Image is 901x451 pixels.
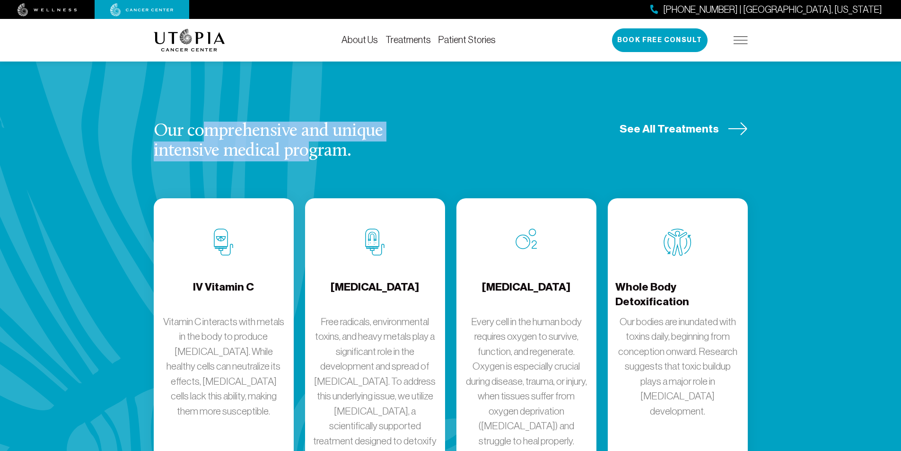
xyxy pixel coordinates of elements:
[620,122,748,136] a: See All Treatments
[341,35,378,45] a: About Us
[615,280,740,310] h4: Whole Body Detoxification
[620,122,719,136] span: See All Treatments
[214,229,233,256] img: IV Vitamin C
[650,3,882,17] a: [PHONE_NUMBER] | [GEOGRAPHIC_DATA], [US_STATE]
[734,36,748,44] img: icon-hamburger
[615,314,740,419] p: Our bodies are inundated with toxins daily, beginning from conception onward. Research suggests t...
[464,314,589,449] p: Every cell in the human body requires oxygen to survive, function, and regenerate. Oxygen is espe...
[438,35,496,45] a: Patient Stories
[612,28,708,52] button: Book Free Consult
[331,280,419,310] h4: [MEDICAL_DATA]
[664,229,691,256] img: Whole Body Detoxification
[482,280,570,310] h4: [MEDICAL_DATA]
[154,122,433,161] h3: Our comprehensive and unique intensive medical program.
[663,3,882,17] span: [PHONE_NUMBER] | [GEOGRAPHIC_DATA], [US_STATE]
[516,229,537,249] img: Oxygen Therapy
[17,3,77,17] img: wellness
[385,35,431,45] a: Treatments
[161,314,286,419] p: Vitamin C interacts with metals in the body to produce [MEDICAL_DATA]. While healthy cells can ne...
[110,3,174,17] img: cancer center
[154,29,225,52] img: logo
[365,229,385,256] img: Chelation Therapy
[193,280,254,310] h4: IV Vitamin C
